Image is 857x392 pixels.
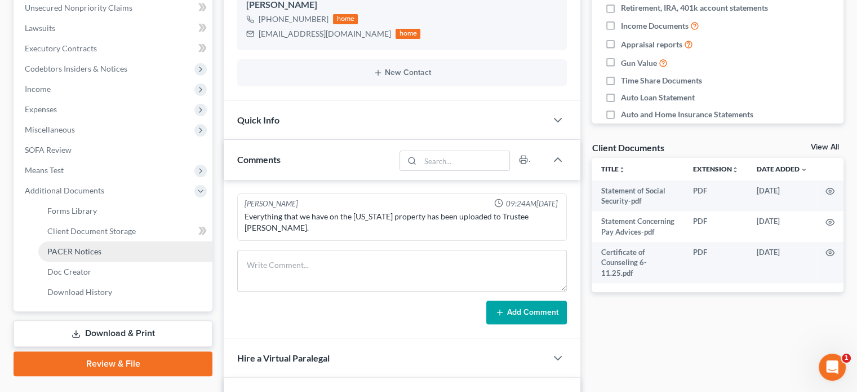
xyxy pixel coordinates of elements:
[621,92,695,103] span: Auto Loan Statement
[237,114,279,125] span: Quick Info
[684,211,748,242] td: PDF
[684,242,748,283] td: PDF
[25,165,64,175] span: Means Test
[757,165,807,173] a: Date Added expand_more
[396,29,420,39] div: home
[38,221,212,241] a: Client Document Storage
[259,28,391,39] div: [EMAIL_ADDRESS][DOMAIN_NAME]
[693,165,739,173] a: Extensionunfold_more
[25,145,72,155] span: SOFA Review
[25,104,57,114] span: Expenses
[811,143,839,151] a: View All
[16,38,212,59] a: Executory Contracts
[245,211,560,234] div: Everything that we have on the [US_STATE] property has been uploaded to Trustee [PERSON_NAME].
[16,18,212,38] a: Lawsuits
[25,84,51,94] span: Income
[47,246,101,256] span: PACER Notices
[47,206,97,215] span: Forms Library
[592,142,664,153] div: Client Documents
[25,186,104,195] span: Additional Documents
[246,68,558,77] button: New Contact
[47,287,112,297] span: Download History
[618,166,625,173] i: unfold_more
[333,14,358,24] div: home
[592,211,684,242] td: Statement Concerning Pay Advices-pdf
[801,166,807,173] i: expand_more
[47,267,91,276] span: Doc Creator
[38,262,212,282] a: Doc Creator
[748,180,816,212] td: [DATE]
[237,353,330,363] span: Hire a Virtual Paralegal
[621,39,682,50] span: Appraisal reports
[237,154,281,165] span: Comments
[25,64,127,73] span: Codebtors Insiders & Notices
[14,320,212,347] a: Download & Print
[621,2,768,14] span: Retirement, IRA, 401k account statements
[38,241,212,262] a: PACER Notices
[819,354,846,381] iframe: Intercom live chat
[621,75,702,86] span: Time Share Documents
[25,3,132,12] span: Unsecured Nonpriority Claims
[25,23,55,33] span: Lawsuits
[621,20,689,32] span: Income Documents
[748,211,816,242] td: [DATE]
[259,14,328,25] div: [PHONE_NUMBER]
[842,354,851,363] span: 1
[38,282,212,302] a: Download History
[505,199,557,209] span: 09:24AM[DATE]
[732,166,739,173] i: unfold_more
[684,180,748,212] td: PDF
[601,165,625,173] a: Titleunfold_more
[245,199,298,209] div: [PERSON_NAME]
[621,58,657,69] span: Gun Value
[25,125,75,134] span: Miscellaneous
[420,151,510,170] input: Search...
[25,43,97,53] span: Executory Contracts
[486,301,567,324] button: Add Comment
[47,226,136,236] span: Client Document Storage
[748,242,816,283] td: [DATE]
[16,140,212,160] a: SOFA Review
[592,180,684,212] td: Statement of Social Security-pdf
[621,109,753,120] span: Auto and Home Insurance Statements
[14,351,212,376] a: Review & File
[592,242,684,283] td: Certificate of Counseling 6-11.25.pdf
[38,201,212,221] a: Forms Library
